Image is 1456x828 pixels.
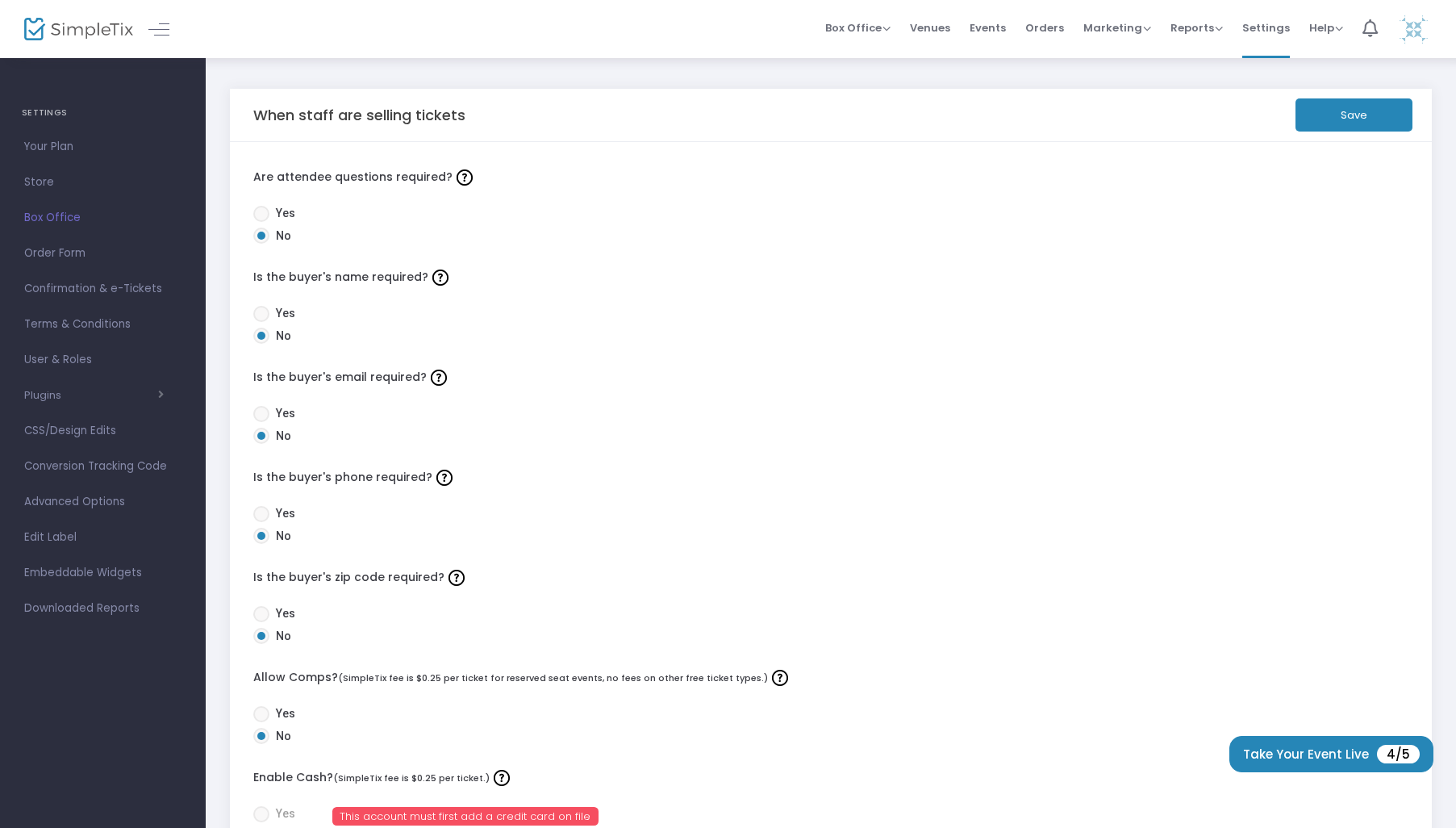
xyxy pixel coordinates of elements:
span: Yes [269,805,295,822]
h4: SETTINGS [22,97,184,129]
label: Is the buyer's email required? [253,366,1409,390]
span: This account must first add a credit card on file [332,807,599,826]
span: No [269,328,291,345]
h5: When staff are selling tickets [253,107,465,124]
img: question-mark [772,670,788,686]
button: Plugins [24,389,164,402]
span: (SimpleTix fee is $0.25 per ticket for reserved seat events, no fees on other free ticket types.) [338,671,768,684]
label: Is the buyer's name required? [253,266,1409,290]
span: Advanced Options [24,491,181,512]
span: Orders [1025,7,1064,48]
span: Venues [910,7,950,48]
span: Reports [1170,20,1223,36]
button: Save [1295,98,1412,132]
span: Edit Label [24,527,181,548]
span: Yes [269,405,295,422]
label: Is the buyer's phone required? [253,466,1409,490]
span: No [269,528,291,545]
span: (SimpleTix fee is $0.25 per ticket.) [333,772,490,784]
span: Conversion Tracking Code [24,456,181,477]
label: Is the buyer's zip code required? [253,566,1409,590]
span: Store [24,172,181,193]
span: Marketing [1083,20,1151,36]
span: Events [970,7,1006,48]
span: Your Plan [24,136,181,157]
button: Take Your Event Live4/5 [1229,736,1433,772]
span: Yes [269,705,295,722]
span: Confirmation & e-Tickets [24,278,181,299]
span: No [269,228,291,245]
img: question-mark [431,370,447,386]
span: Terms & Conditions [24,314,181,335]
span: No [269,628,291,645]
span: 4/5 [1377,745,1420,763]
img: question-mark [457,169,473,186]
span: No [269,728,291,745]
img: question-mark [494,770,510,786]
label: Are attendee questions required? [253,165,1409,190]
span: User & Roles [24,349,181,370]
span: Embeddable Widgets [24,562,181,583]
span: No [269,428,291,445]
span: Downloaded Reports [24,598,181,619]
label: Enable Cash? [253,766,1409,790]
span: Box Office [24,207,181,228]
span: Help [1309,20,1343,36]
span: Settings [1242,7,1290,48]
img: question-mark [448,570,465,586]
img: question-mark [436,470,453,486]
span: Yes [269,205,295,222]
label: Allow Comps? [253,666,1409,690]
img: question-mark [432,270,448,286]
span: Yes [269,305,295,322]
span: CSS/Design Edits [24,420,181,441]
span: Yes [269,505,295,522]
span: Order Form [24,243,181,264]
span: Yes [269,605,295,622]
span: Box Office [825,20,891,36]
